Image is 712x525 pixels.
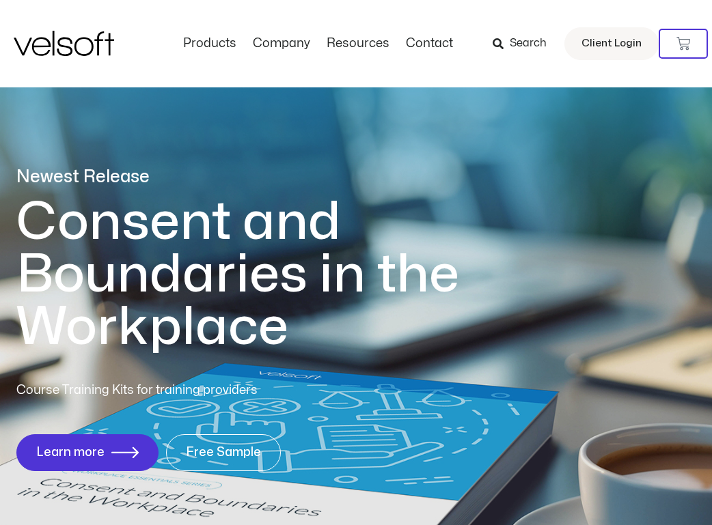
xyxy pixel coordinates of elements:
[175,36,461,51] nav: Menu
[186,446,261,459] span: Free Sample
[318,36,398,51] a: ResourcesMenu Toggle
[16,381,357,400] p: Course Training Kits for training providers
[510,35,547,53] span: Search
[175,36,245,51] a: ProductsMenu Toggle
[245,36,318,51] a: CompanyMenu Toggle
[16,434,159,471] a: Learn more
[493,32,556,55] a: Search
[14,31,114,56] img: Velsoft Training Materials
[16,196,515,354] h1: Consent and Boundaries in the Workplace
[398,36,461,51] a: ContactMenu Toggle
[581,35,642,53] span: Client Login
[166,434,281,471] a: Free Sample
[36,446,105,459] span: Learn more
[16,165,515,189] p: Newest Release
[564,27,659,60] a: Client Login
